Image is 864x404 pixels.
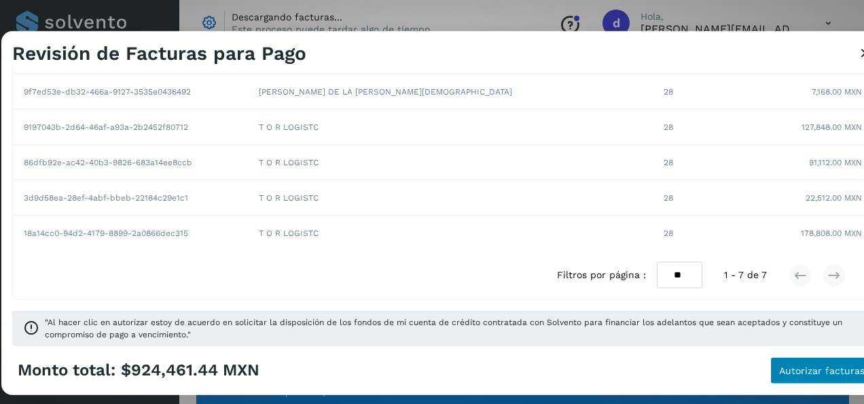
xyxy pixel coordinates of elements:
td: T O R LOGISTC [248,216,588,251]
span: 178,808.00 MXN [801,227,862,239]
td: 3d9d58ea-28ef-4abf-bbeb-22184c29e1c1 [13,180,248,216]
td: T O R LOGISTC [248,180,588,216]
td: 28 [588,74,749,110]
td: [PERSON_NAME] DE LA [PERSON_NAME][DEMOGRAPHIC_DATA] [248,74,588,110]
td: 28 [588,145,749,180]
td: 9f7ed53e-db32-466a-9127-3535e0436492 [13,74,248,110]
span: 7,168.00 MXN [812,86,862,98]
td: 18a14cc0-94d2-4179-8899-2a0866dec315 [13,216,248,251]
td: 28 [588,110,749,145]
span: $924,461.44 MXN [121,360,259,380]
td: T O R LOGISTC [248,110,588,145]
span: 127,848.00 MXN [802,121,862,133]
td: 86dfb92e-ac42-40b3-9826-683a14ee8ccb [13,145,248,180]
td: 28 [588,180,749,216]
span: 91,112.00 MXN [809,156,862,169]
td: 28 [588,216,749,251]
span: 22,512.00 MXN [806,192,862,204]
h3: Revisión de Facturas para Pago [12,42,306,65]
span: 1 - 7 de 7 [724,268,767,282]
span: Filtros por página : [557,268,646,282]
span: Monto total: [18,360,115,380]
span: "Al hacer clic en autorizar estoy de acuerdo en solicitar la disposición de los fondos de mi cuen... [45,316,863,340]
td: T O R LOGISTC [248,145,588,180]
td: 9197043b-2d64-46af-a93a-2b2452f80712 [13,110,248,145]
